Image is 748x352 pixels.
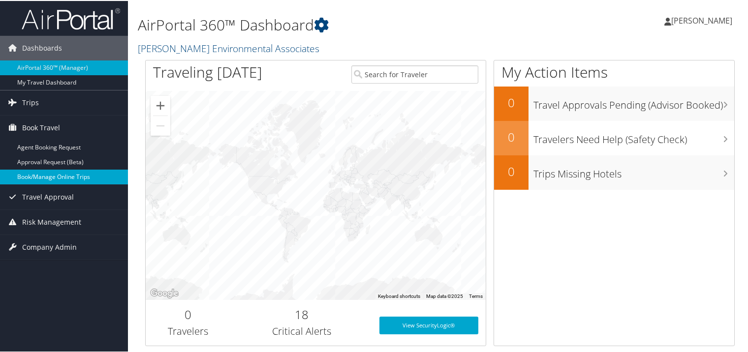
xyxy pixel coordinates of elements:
[22,209,81,234] span: Risk Management
[494,86,734,120] a: 0Travel Approvals Pending (Advisor Booked)
[153,323,223,337] h3: Travelers
[138,41,322,54] a: [PERSON_NAME] Environmental Associates
[22,35,62,59] span: Dashboards
[22,6,120,29] img: airportal-logo.png
[151,115,170,135] button: Zoom out
[22,234,77,259] span: Company Admin
[22,89,39,114] span: Trips
[22,115,60,139] span: Book Travel
[494,120,734,154] a: 0Travelers Need Help (Safety Check)
[148,286,181,299] a: Open this area in Google Maps (opens a new window)
[494,93,529,110] h2: 0
[533,161,734,180] h3: Trips Missing Hotels
[148,286,181,299] img: Google
[379,316,478,333] a: View SecurityLogic®
[494,162,529,179] h2: 0
[138,14,541,34] h1: AirPortal 360™ Dashboard
[153,61,262,82] h1: Traveling [DATE]
[153,305,223,322] h2: 0
[238,323,365,337] h3: Critical Alerts
[494,154,734,189] a: 0Trips Missing Hotels
[671,14,732,25] span: [PERSON_NAME]
[351,64,478,83] input: Search for Traveler
[533,92,734,111] h3: Travel Approvals Pending (Advisor Booked)
[469,293,483,298] a: Terms (opens in new tab)
[426,293,463,298] span: Map data ©2025
[494,61,734,82] h1: My Action Items
[151,95,170,115] button: Zoom in
[22,184,74,208] span: Travel Approval
[378,292,420,299] button: Keyboard shortcuts
[664,5,742,34] a: [PERSON_NAME]
[494,128,529,145] h2: 0
[533,127,734,146] h3: Travelers Need Help (Safety Check)
[238,305,365,322] h2: 18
